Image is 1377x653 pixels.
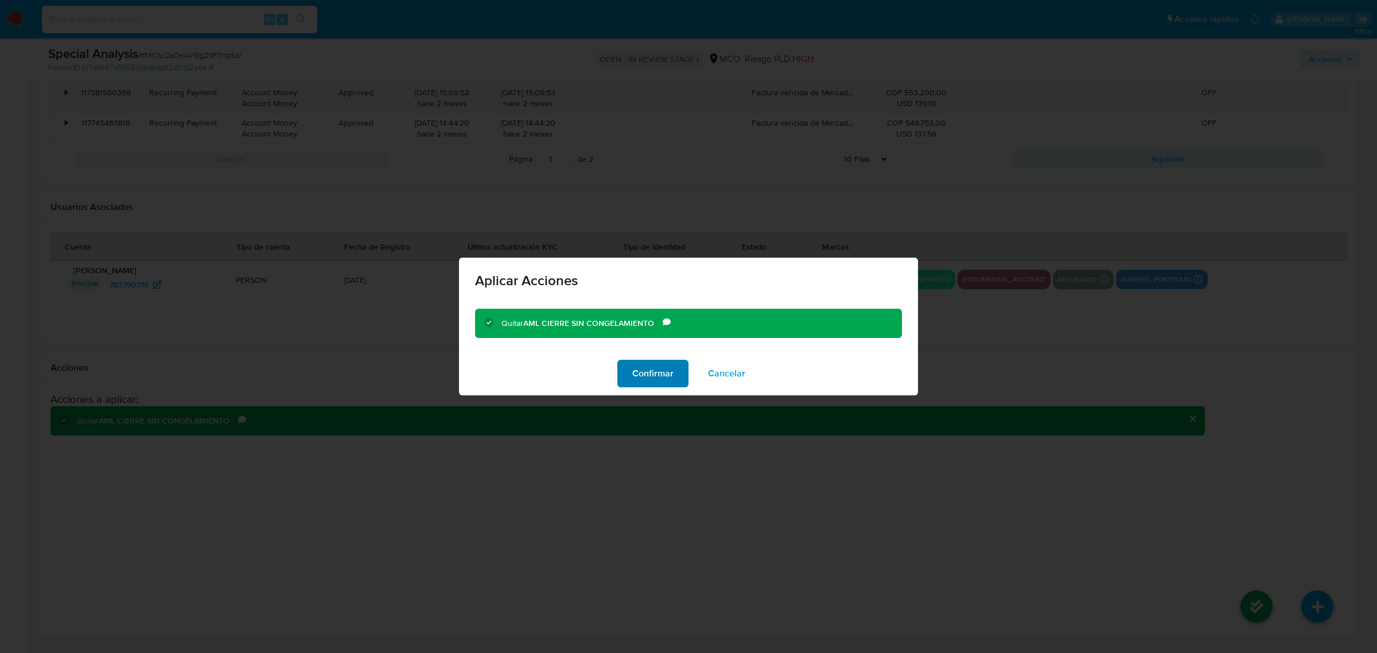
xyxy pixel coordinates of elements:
span: Aplicar Acciones [475,274,902,287]
span: Cancelar [708,361,745,386]
button: Cancelar [693,360,760,387]
b: AML CIERRE SIN CONGELAMIENTO [523,317,654,329]
div: Quitar [501,318,663,329]
button: Confirmar [617,360,688,387]
span: Confirmar [632,361,674,386]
